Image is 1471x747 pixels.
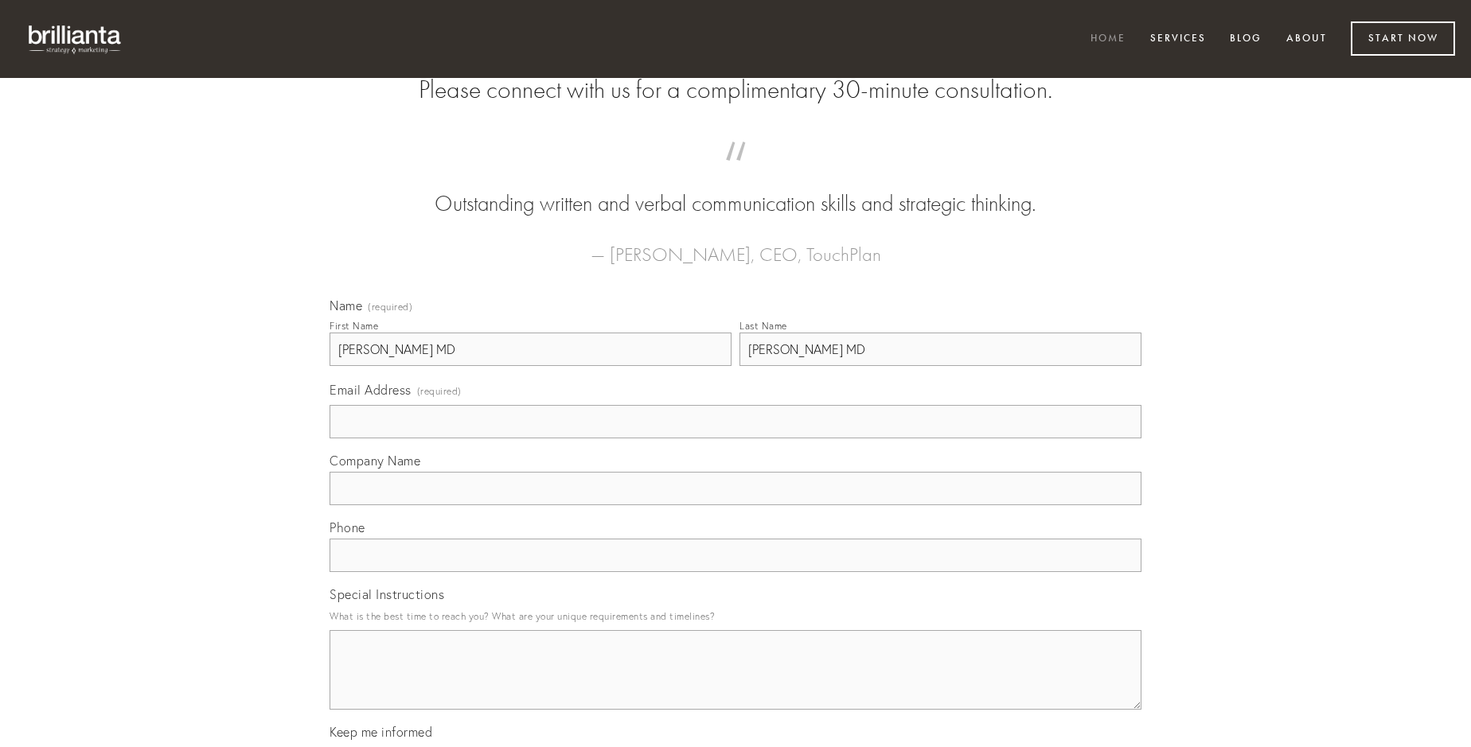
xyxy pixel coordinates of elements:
[330,382,412,398] span: Email Address
[1080,26,1136,53] a: Home
[1140,26,1216,53] a: Services
[739,320,787,332] div: Last Name
[417,380,462,402] span: (required)
[330,605,1141,627] p: What is the best time to reach you? What are your unique requirements and timelines?
[330,724,432,740] span: Keep me informed
[368,302,412,312] span: (required)
[330,320,378,332] div: First Name
[16,16,135,62] img: brillianta - research, strategy, marketing
[330,75,1141,105] h2: Please connect with us for a complimentary 30-minute consultation.
[355,158,1116,189] span: “
[355,220,1116,270] figcaption: — [PERSON_NAME], CEO, TouchPlan
[330,453,420,469] span: Company Name
[1351,21,1455,56] a: Start Now
[1219,26,1272,53] a: Blog
[330,298,362,313] span: Name
[330,586,444,602] span: Special Instructions
[355,158,1116,220] blockquote: Outstanding written and verbal communication skills and strategic thinking.
[330,519,365,535] span: Phone
[1276,26,1337,53] a: About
